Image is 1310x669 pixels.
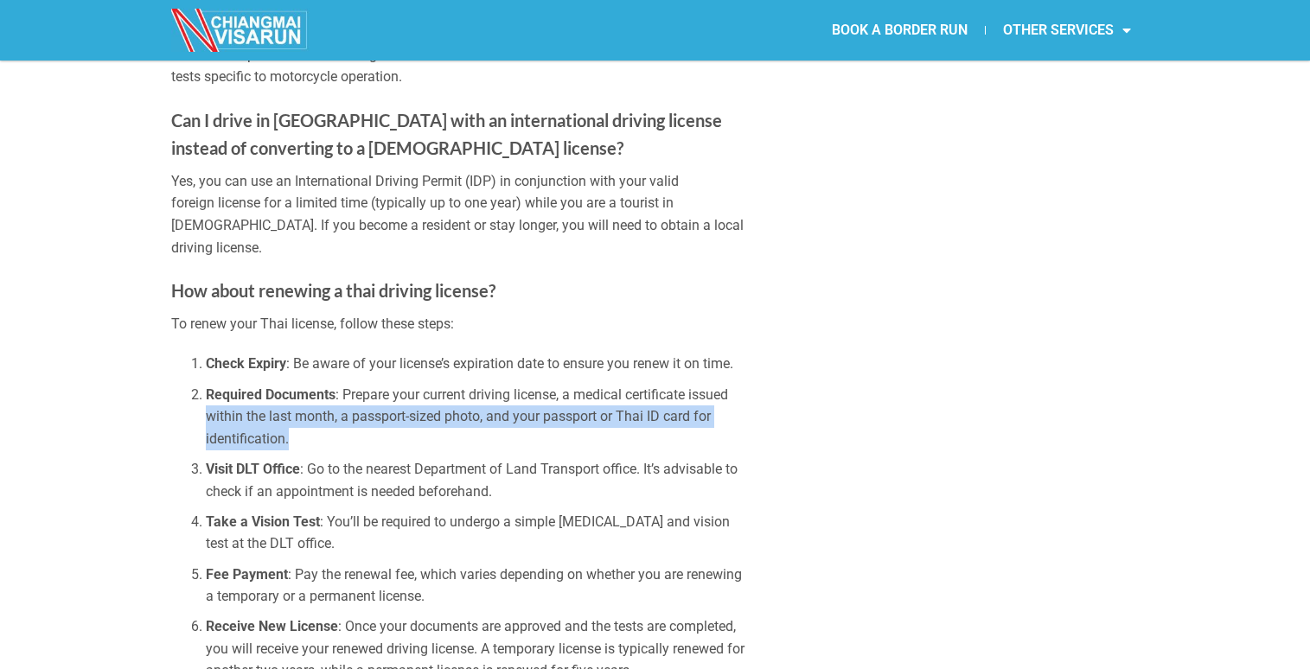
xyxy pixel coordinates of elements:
strong: Receive New License [206,618,338,634]
strong: Check Expiry [206,355,286,372]
li: : Pay the renewal fee, which varies depending on whether you are renewing a temporary or a perman... [206,564,745,608]
li: : Prepare your current driving license, a medical certificate issued within the last month, a pas... [206,384,745,450]
strong: Take a Vision Test [206,513,320,530]
strong: Can I drive in [GEOGRAPHIC_DATA] with an international driving license instead of converting to a... [171,110,722,158]
p: Yes, you can use an International Driving Permit (IDP) in conjunction with your valid foreign lic... [171,170,745,258]
li: : You’ll be required to undergo a simple [MEDICAL_DATA] and vision test at the DLT office. [206,511,745,555]
nav: Menu [655,10,1148,50]
li: : Go to the nearest Department of Land Transport office. It’s advisable to check if an appointmen... [206,458,745,502]
strong: How about renewing a thai driving license? [171,280,495,301]
a: BOOK A BORDER RUN [815,10,985,50]
li: : Be aware of your license’s expiration date to ensure you renew it on time. [206,353,745,375]
strong: Visit DLT Office [206,461,300,477]
strong: Fee Payment [206,566,288,583]
a: OTHER SERVICES [986,10,1148,50]
p: To renew your Thai license, follow these steps: [171,313,745,335]
strong: Required Documents [206,386,335,403]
